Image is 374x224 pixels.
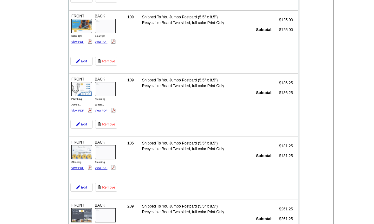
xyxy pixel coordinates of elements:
[274,77,293,89] td: $136.25
[111,165,116,170] img: pdf_logo.png
[274,140,293,152] td: $131.25
[71,35,82,37] span: Solar QR
[256,91,273,95] strong: Subtotal:
[71,98,82,106] span: Plumbing Jumbo...
[94,75,117,114] div: BACK
[95,82,116,96] img: small-thumb.jpg
[111,39,116,44] img: pdf_logo.png
[71,109,84,112] a: View PDF
[76,59,80,63] img: pencil-icon.gif
[142,140,234,152] td: Shipped To You Jumbo Postcard (5.5" x 8.5") Recyclable Board Two sided, full color Print-Only
[71,40,84,43] a: View PDF
[95,35,105,37] span: Solar QR
[274,216,293,222] td: $261.25
[95,19,116,33] img: small-thumb.jpg
[97,185,101,189] img: trashcan-icon.gif
[111,108,116,112] img: pdf_logo.png
[95,120,117,129] a: Remove
[71,208,92,222] img: small-thumb.jpg
[70,12,93,46] div: FRONT
[256,217,273,221] strong: Subtotal:
[70,138,93,172] div: FRONT
[274,27,293,33] td: $125.00
[95,145,116,159] img: small-thumb.jpg
[87,39,92,44] img: pdf_logo.png
[274,90,293,96] td: $136.25
[76,122,80,126] img: pencil-icon.gif
[95,98,105,106] span: Plumbing Jumbo...
[142,77,234,89] td: Shipped To You Jumbo Postcard (5.5" x 8.5") Recyclable Board Two sided, full color Print-Only
[127,15,134,19] strong: 100
[94,12,117,46] div: BACK
[95,161,105,163] span: Cleaning
[97,122,101,126] img: trashcan-icon.gif
[127,78,134,82] strong: 109
[97,59,101,63] img: trashcan-icon.gif
[127,204,134,208] strong: 209
[76,185,80,189] img: pencil-icon.gif
[71,166,84,170] a: View PDF
[274,14,293,26] td: $125.00
[256,28,273,32] strong: Subtotal:
[71,145,92,159] img: small-thumb.jpg
[70,183,93,192] a: Edit
[95,40,107,43] a: View PDF
[71,161,81,163] span: Cleaning
[95,183,117,192] a: Remove
[95,166,107,170] a: View PDF
[274,203,293,215] td: $261.25
[142,14,234,26] td: Shipped To You Jumbo Postcard (5.5" x 8.5") Recyclable Board Two sided, full color Print-Only
[94,138,117,172] div: BACK
[127,141,134,145] strong: 105
[274,153,293,159] td: $131.25
[70,57,93,66] a: Edit
[87,108,92,112] img: pdf_logo.png
[71,82,92,96] img: small-thumb.jpg
[95,208,116,222] img: small-thumb.jpg
[70,120,93,129] a: Edit
[95,109,107,112] a: View PDF
[142,203,234,215] td: Shipped To You Jumbo Postcard (5.5" x 8.5") Recyclable Board Two sided, full color Print-Only
[71,19,92,33] img: small-thumb.jpg
[95,57,117,66] a: Remove
[256,154,273,158] strong: Subtotal:
[70,75,93,114] div: FRONT
[87,165,92,170] img: pdf_logo.png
